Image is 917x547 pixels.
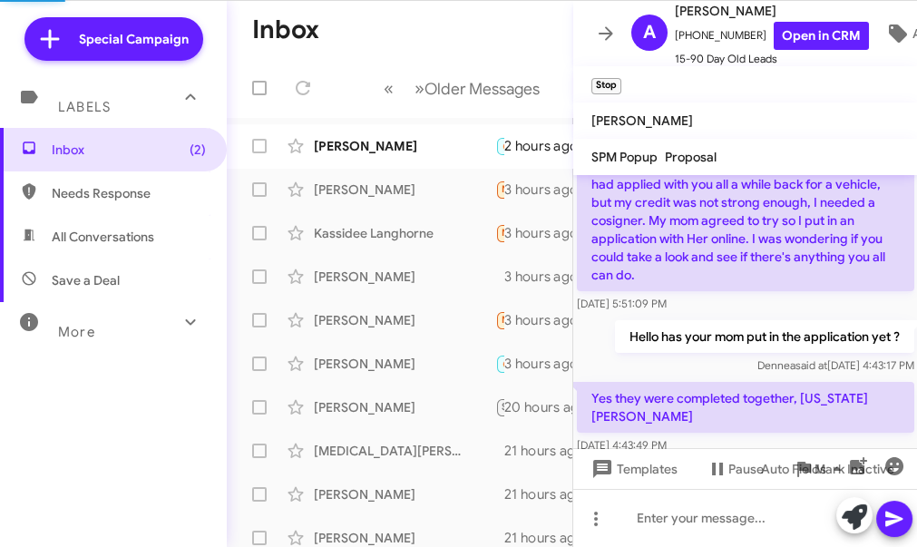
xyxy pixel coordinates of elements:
div: This is [PERSON_NAME] Nissan of Chesapeake, what time would you like to come see the F150 [DATE]?... [495,353,504,374]
p: Yes they were completed together, [US_STATE][PERSON_NAME] [577,382,914,433]
button: Auto Fields [746,453,863,485]
span: 🔥 Hot [502,357,532,369]
div: My apologies, it isn't up to us [495,485,504,503]
small: Stop [591,78,621,94]
div: 3 hours ago [504,355,592,373]
span: Special Campaign [79,30,189,48]
span: Needs Response [52,184,206,202]
span: Dennea [DATE] 4:43:17 PM [756,358,913,372]
span: 15-90 Day Old Leads [675,50,869,68]
div: [PERSON_NAME] [314,529,495,547]
span: Needs Response [502,227,579,239]
div: We would have to see your vehicle to make an offer. Are you able to stop by [DATE] or [DATE] to s... [495,442,504,460]
div: [PERSON_NAME] [314,398,495,416]
span: 🔥 Hot [502,140,532,151]
h1: Inbox [252,15,319,44]
div: 20 hours ago [504,398,602,416]
div: Yes sir thank you [495,179,504,200]
span: [PERSON_NAME] [591,112,693,129]
div: yes everything went well ! i just wish my car was ready [DATE] it's been a week now [495,222,504,243]
div: 21 hours ago [504,529,599,547]
div: My apologies, you would need another cosigner [495,396,504,417]
span: [DATE] 4:43:49 PM [577,438,667,452]
span: [DATE] 5:51:09 PM [577,297,667,310]
span: Proposal [665,149,717,165]
span: Templates [588,453,678,485]
nav: Page navigation example [374,70,551,107]
a: Special Campaign [24,17,203,61]
button: Previous [373,70,405,107]
a: Open in CRM [774,22,869,50]
span: Older Messages [424,79,540,99]
p: Hello has your mom put in the application yet ? [614,320,913,353]
span: said at [795,358,826,372]
span: Auto Fields [761,453,848,485]
span: Inbox [52,141,206,159]
div: 2 hours ago [504,137,592,155]
button: Next [404,70,551,107]
div: 3 hours ago [504,224,592,242]
div: No worries, what day works better for you? We are here until 8:00pm and it only takes 15 minutes [495,268,504,286]
button: Templates [573,453,692,485]
div: [MEDICAL_DATA][PERSON_NAME] [314,442,495,460]
div: 21 hours ago [504,485,599,503]
span: Needs Response [502,314,579,326]
div: [PERSON_NAME] [314,137,495,155]
div: [PERSON_NAME] [314,355,495,373]
span: » [415,77,424,100]
span: All Conversations [52,228,154,246]
span: More [58,324,95,340]
div: Kassidee Langhorne [314,224,495,242]
div: [PERSON_NAME] [314,181,495,199]
span: SPM Popup [591,149,658,165]
span: [PHONE_NUMBER] [675,22,869,50]
div: Everything was amazing with the dealership!! The only thing that kept me from purchasing right no... [495,135,504,156]
div: 21 hours ago [504,442,599,460]
div: 3 hours ago [504,311,592,329]
div: 3 hours ago [504,268,592,286]
div: [PERSON_NAME] [314,485,495,503]
p: Hi [PERSON_NAME] my name is [PERSON_NAME], I had applied with you all a while back for a vehicle,... [577,150,914,291]
button: Pause [692,453,778,485]
span: (2) [190,141,206,159]
span: A [643,18,656,47]
span: Stop [502,401,523,413]
span: Needs Response [502,183,579,195]
div: 3 hours ago [504,181,592,199]
div: [PERSON_NAME] [314,311,495,329]
span: Labels [58,99,111,115]
div: Not necessarily interested since surrounding Z cars are marked significantly under sticker right ... [495,309,504,330]
span: « [384,77,394,100]
div: [PERSON_NAME] [314,268,495,286]
div: Unfortunately we don't. Wer you planning on trading it in ? [495,529,504,547]
span: Save a Deal [52,271,120,289]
